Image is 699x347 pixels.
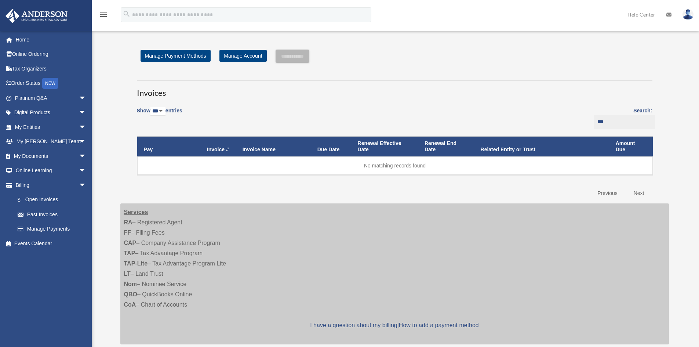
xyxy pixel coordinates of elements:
span: arrow_drop_down [79,149,94,164]
a: menu [99,13,108,19]
th: Due Date: activate to sort column ascending [311,137,351,156]
a: Events Calendar [5,236,97,251]
td: No matching records found [137,156,653,175]
th: Related Entity or Trust: activate to sort column ascending [474,137,609,156]
a: Platinum Q&Aarrow_drop_down [5,91,97,105]
span: arrow_drop_down [79,134,94,149]
span: arrow_drop_down [79,163,94,178]
a: Next [628,186,650,201]
a: Past Invoices [10,207,94,222]
strong: QBO [124,291,137,297]
a: Manage Payment Methods [141,50,211,62]
a: Order StatusNEW [5,76,97,91]
a: Online Learningarrow_drop_down [5,163,97,178]
th: Invoice #: activate to sort column ascending [200,137,236,156]
th: Pay: activate to sort column descending [137,137,200,156]
strong: RA [124,219,132,225]
a: How to add a payment method [399,322,479,328]
img: Anderson Advisors Platinum Portal [3,9,70,23]
img: User Pic [682,9,693,20]
i: menu [99,10,108,19]
p: | [124,320,665,330]
strong: TAP [124,250,135,256]
a: Manage Account [219,50,266,62]
a: Online Ordering [5,47,97,62]
th: Invoice Name: activate to sort column ascending [236,137,311,156]
strong: TAP-Lite [124,260,148,267]
a: I have a question about my billing [310,322,397,328]
a: Digital Productsarrow_drop_down [5,105,97,120]
i: search [123,10,131,18]
a: Tax Organizers [5,61,97,76]
a: $Open Invoices [10,192,90,207]
span: arrow_drop_down [79,178,94,193]
span: arrow_drop_down [79,120,94,135]
a: Previous [592,186,623,201]
strong: CoA [124,301,136,308]
th: Renewal Effective Date: activate to sort column ascending [351,137,418,156]
a: Manage Payments [10,222,94,236]
label: Show entries [137,106,182,123]
th: Renewal End Date: activate to sort column ascending [418,137,474,156]
th: Amount Due: activate to sort column ascending [609,137,653,156]
span: arrow_drop_down [79,105,94,120]
strong: Services [124,209,148,215]
span: arrow_drop_down [79,91,94,106]
div: – Registered Agent – Filing Fees – Company Assistance Program – Tax Advantage Program – Tax Advan... [120,203,669,344]
a: My Documentsarrow_drop_down [5,149,97,163]
h3: Invoices [137,80,652,99]
strong: LT [124,271,131,277]
input: Search: [594,115,655,129]
strong: Nom [124,281,137,287]
a: My Entitiesarrow_drop_down [5,120,97,134]
a: My [PERSON_NAME] Teamarrow_drop_down [5,134,97,149]
strong: FF [124,229,131,236]
select: Showentries [150,107,165,116]
strong: CAP [124,240,136,246]
a: Home [5,32,97,47]
span: $ [22,195,25,205]
div: NEW [42,78,58,89]
a: Billingarrow_drop_down [5,178,94,192]
label: Search: [591,106,652,129]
